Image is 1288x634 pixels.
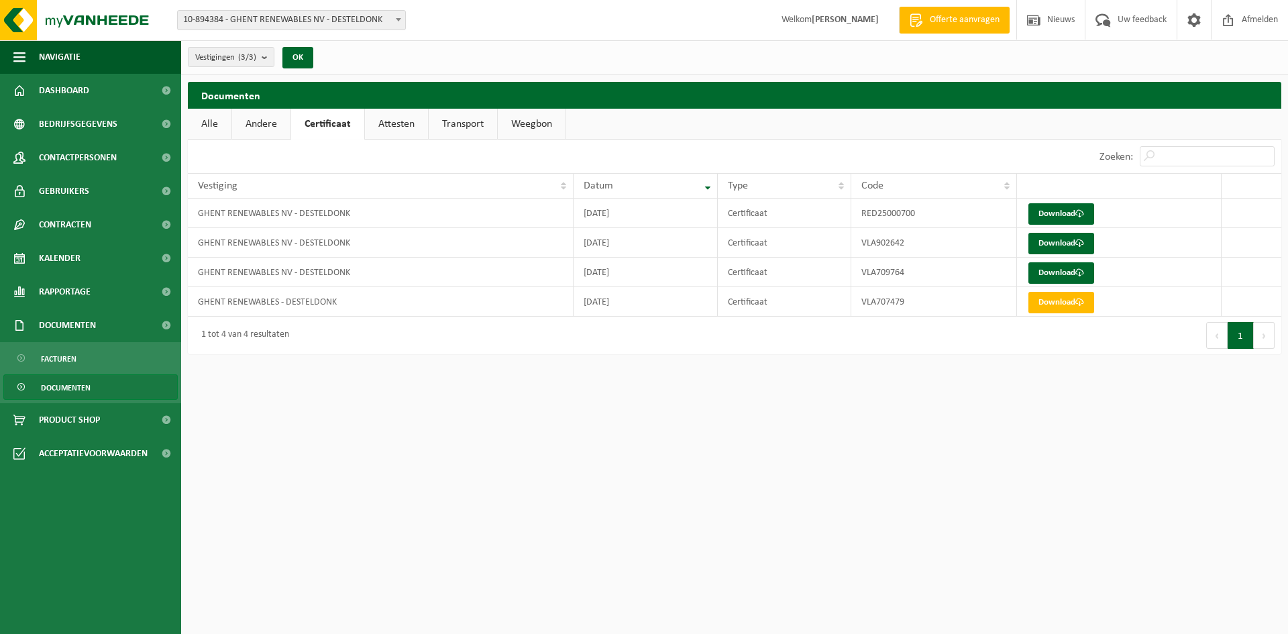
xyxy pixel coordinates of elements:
span: Vestigingen [195,48,256,68]
td: RED25000700 [851,199,1017,228]
a: Documenten [3,374,178,400]
a: Offerte aanvragen [899,7,1010,34]
span: Product Shop [39,403,100,437]
span: Documenten [39,309,96,342]
td: GHENT RENEWABLES NV - DESTELDONK [188,199,574,228]
a: Download [1028,292,1094,313]
a: Download [1028,233,1094,254]
td: [DATE] [574,199,718,228]
span: Dashboard [39,74,89,107]
span: Datum [584,180,613,191]
a: Andere [232,109,290,140]
td: Certificaat [718,228,851,258]
td: [DATE] [574,228,718,258]
span: Rapportage [39,275,91,309]
strong: [PERSON_NAME] [812,15,879,25]
a: Facturen [3,346,178,371]
span: Gebruikers [39,174,89,208]
span: Contactpersonen [39,141,117,174]
a: Alle [188,109,231,140]
td: VLA709764 [851,258,1017,287]
span: Documenten [41,375,91,401]
a: Download [1028,262,1094,284]
td: [DATE] [574,287,718,317]
a: Download [1028,203,1094,225]
span: 10-894384 - GHENT RENEWABLES NV - DESTELDONK [178,11,405,30]
count: (3/3) [238,53,256,62]
h2: Documenten [188,82,1281,108]
button: OK [282,47,313,68]
span: Vestiging [198,180,237,191]
label: Zoeken: [1099,152,1133,162]
span: 10-894384 - GHENT RENEWABLES NV - DESTELDONK [177,10,406,30]
a: Weegbon [498,109,566,140]
button: 1 [1228,322,1254,349]
td: GHENT RENEWABLES NV - DESTELDONK [188,228,574,258]
span: Navigatie [39,40,80,74]
span: Acceptatievoorwaarden [39,437,148,470]
a: Transport [429,109,497,140]
span: Facturen [41,346,76,372]
button: Next [1254,322,1275,349]
span: Contracten [39,208,91,242]
button: Previous [1206,322,1228,349]
td: Certificaat [718,287,851,317]
span: Bedrijfsgegevens [39,107,117,141]
td: GHENT RENEWABLES NV - DESTELDONK [188,258,574,287]
a: Attesten [365,109,428,140]
span: Kalender [39,242,80,275]
span: Offerte aanvragen [926,13,1003,27]
td: VLA707479 [851,287,1017,317]
span: Code [861,180,883,191]
td: Certificaat [718,199,851,228]
td: VLA902642 [851,228,1017,258]
span: Type [728,180,748,191]
td: [DATE] [574,258,718,287]
a: Certificaat [291,109,364,140]
div: 1 tot 4 van 4 resultaten [195,323,289,348]
button: Vestigingen(3/3) [188,47,274,67]
td: GHENT RENEWABLES - DESTELDONK [188,287,574,317]
td: Certificaat [718,258,851,287]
